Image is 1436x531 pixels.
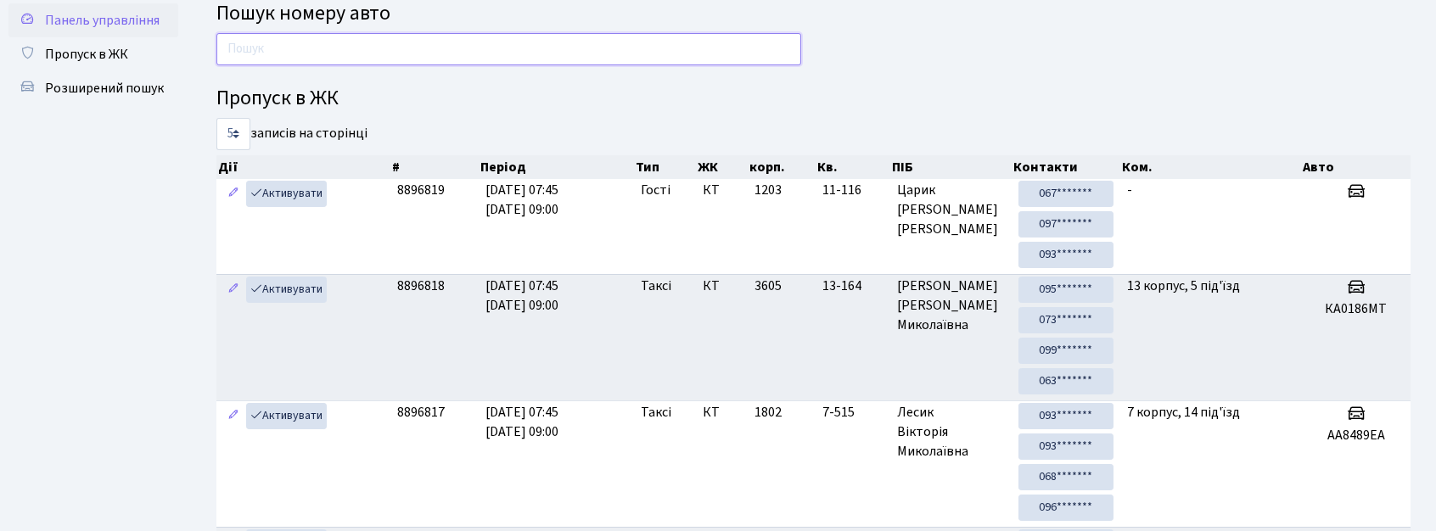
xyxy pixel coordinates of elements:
[397,277,445,295] span: 8896818
[703,277,740,296] span: КТ
[246,277,327,303] a: Активувати
[754,403,782,422] span: 1802
[696,155,747,179] th: ЖК
[1301,155,1411,179] th: Авто
[485,277,558,315] span: [DATE] 07:45 [DATE] 09:00
[216,155,390,179] th: Дії
[216,33,801,65] input: Пошук
[216,87,1411,111] h4: Пропуск в ЖК
[748,155,816,179] th: корп.
[754,181,782,199] span: 1203
[479,155,634,179] th: Період
[822,277,883,296] span: 13-164
[397,403,445,422] span: 8896817
[8,37,178,71] a: Пропуск в ЖК
[223,403,244,429] a: Редагувати
[822,181,883,200] span: 11-116
[634,155,696,179] th: Тип
[45,11,160,30] span: Панель управління
[216,118,250,150] select: записів на сторінці
[485,403,558,441] span: [DATE] 07:45 [DATE] 09:00
[1308,428,1404,444] h5: AA8489EA
[8,3,178,37] a: Панель управління
[1012,155,1120,179] th: Контакти
[641,403,671,422] span: Таксі
[390,155,479,179] th: #
[1127,403,1240,422] span: 7 корпус, 14 під'їзд
[897,277,1005,335] span: [PERSON_NAME] [PERSON_NAME] Миколаївна
[1308,301,1404,317] h5: КА0186МТ
[223,277,244,303] a: Редагувати
[246,181,327,207] a: Активувати
[641,181,670,200] span: Гості
[703,181,740,200] span: КТ
[822,403,883,422] span: 7-515
[216,118,367,150] label: записів на сторінці
[1120,155,1301,179] th: Ком.
[45,45,128,64] span: Пропуск в ЖК
[703,403,740,422] span: КТ
[1127,277,1240,295] span: 13 корпус, 5 під'їзд
[641,277,671,296] span: Таксі
[223,181,244,207] a: Редагувати
[1127,181,1132,199] span: -
[246,403,327,429] a: Активувати
[890,155,1012,179] th: ПІБ
[485,181,558,219] span: [DATE] 07:45 [DATE] 09:00
[45,79,164,98] span: Розширений пошук
[754,277,782,295] span: 3605
[897,403,1005,461] span: Лесик Вікторія Миколаївна
[8,71,178,105] a: Розширений пошук
[397,181,445,199] span: 8896819
[897,181,1005,239] span: Царик [PERSON_NAME] [PERSON_NAME]
[816,155,890,179] th: Кв.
